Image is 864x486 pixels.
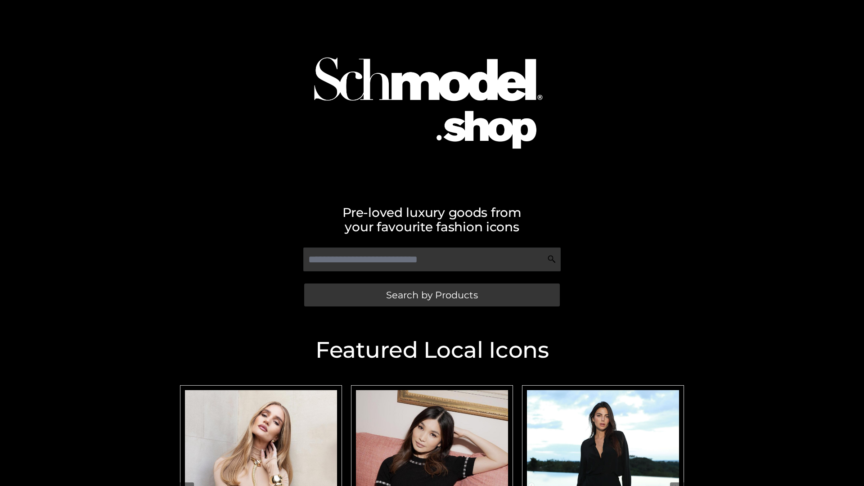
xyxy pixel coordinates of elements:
a: Search by Products [304,283,560,306]
span: Search by Products [386,290,478,300]
h2: Featured Local Icons​ [175,339,688,361]
h2: Pre-loved luxury goods from your favourite fashion icons [175,205,688,234]
img: Search Icon [547,255,556,264]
